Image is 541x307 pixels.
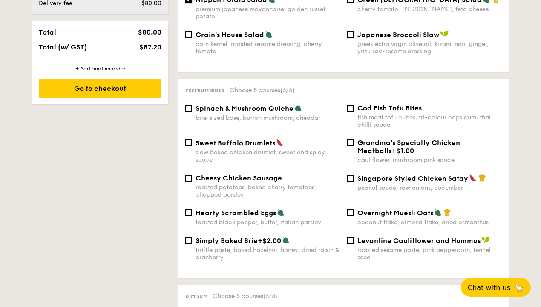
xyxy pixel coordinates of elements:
[294,104,302,112] img: icon-vegetarian.fe4039eb.svg
[443,209,451,216] img: icon-chef-hat.a58ddaea.svg
[440,30,449,38] img: icon-vegan.f8ff3823.svg
[39,28,56,36] span: Total
[357,174,468,182] span: Singapore Styled Chicken Satay
[196,219,340,226] div: toasted black pepper, butter, italian parsley
[478,174,486,182] img: icon-chef-hat.a58ddaea.svg
[185,87,224,93] span: Premium sides
[185,293,207,299] span: Dim sum
[196,41,340,55] div: corn kernel, roasted sesame dressing, cherry tomato
[357,6,502,13] div: cherry tomato, [PERSON_NAME], feta cheese
[185,209,192,216] input: Hearty Scrambled Eggstoasted black pepper, butter, italian parsley
[196,184,340,198] div: roasted potatoes, baked cherry tomatoes, chopped parsley
[263,293,277,300] span: (3/5)
[357,139,460,155] span: Grandma's Specialty Chicken Meatballs
[258,237,281,245] span: +$2.00
[357,41,502,55] div: greek extra virgin olive oil, kizami nori, ginger, yuzu soy-sesame dressing
[347,175,354,182] input: Singapore Styled Chicken Sataypeanut sauce, raw onions, cucumber
[357,104,422,112] span: Cod Fish Tofu Bites
[347,237,354,244] input: Levantine Cauliflower and Hummusroasted sesame paste, pink peppercorn, fennel seed
[39,43,87,51] span: Total (w/ GST)
[469,174,477,182] img: icon-spicy.37a8142b.svg
[347,31,354,38] input: Japanese Broccoli Slawgreek extra virgin olive oil, kizami nori, ginger, yuzu soy-sesame dressing
[185,139,192,146] input: Sweet Buffalo Drumletsslow baked chicken drumlet, sweet and spicy sauce
[280,87,294,94] span: (3/5)
[357,156,502,164] div: cauliflower, mushroom pink sauce
[196,114,340,122] div: bite-sized base, button mushroom, cheddar
[357,114,502,128] div: fish meat tofu cubes, tri-colour capsicum, thai chilli sauce
[347,105,354,112] input: Cod Fish Tofu Bitesfish meat tofu cubes, tri-colour capsicum, thai chilli sauce
[468,284,510,292] span: Chat with us
[196,31,264,39] span: Grain's House Salad
[265,30,273,38] img: icon-vegetarian.fe4039eb.svg
[185,105,192,112] input: Spinach & Mushroom Quichebite-sized base, button mushroom, cheddar
[347,139,354,146] input: Grandma's Specialty Chicken Meatballs+$1.00cauliflower, mushroom pink sauce
[357,209,433,217] span: Overnight Muesli Oats
[277,209,285,216] img: icon-vegetarian.fe4039eb.svg
[357,219,502,226] div: coconut flake, almond flake, dried osmanthus
[139,43,161,51] span: $87.20
[357,237,481,245] span: Levantine Cauliflower and Hummus
[196,246,340,261] div: truffle paste, baked hazelnut, honey, dried raisin & cranberry
[196,149,340,163] div: slow baked chicken drumlet, sweet and spicy sauce
[185,237,192,244] input: Simply Baked Brie+$2.00truffle paste, baked hazelnut, honey, dried raisin & cranberry
[434,209,442,216] img: icon-vegetarian.fe4039eb.svg
[185,31,192,38] input: Grain's House Saladcorn kernel, roasted sesame dressing, cherry tomato
[39,65,161,72] div: + Add another order
[230,87,294,94] span: Choose 5 courses
[481,236,490,244] img: icon-vegan.f8ff3823.svg
[196,174,282,182] span: Cheesy Chicken Sausage
[357,246,502,261] div: roasted sesame paste, pink peppercorn, fennel seed
[185,175,192,182] input: Cheesy Chicken Sausageroasted potatoes, baked cherry tomatoes, chopped parsley
[276,139,284,146] img: icon-spicy.37a8142b.svg
[391,147,414,155] span: +$1.00
[213,293,277,300] span: Choose 5 courses
[196,209,276,217] span: Hearty Scrambled Eggs
[461,278,531,297] button: Chat with us🦙
[357,31,439,39] span: Japanese Broccoli Slaw
[357,184,502,191] div: peanut sauce, raw onions, cucumber
[347,209,354,216] input: Overnight Muesli Oatscoconut flake, almond flake, dried osmanthus
[138,28,161,36] span: $80.00
[514,283,524,293] span: 🦙
[196,237,258,245] span: Simply Baked Brie
[39,79,161,98] div: Go to checkout
[282,236,290,244] img: icon-vegetarian.fe4039eb.svg
[196,104,294,113] span: Spinach & Mushroom Quiche
[196,139,275,147] span: Sweet Buffalo Drumlets
[196,6,340,20] div: premium japanese mayonnaise, golden russet potato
